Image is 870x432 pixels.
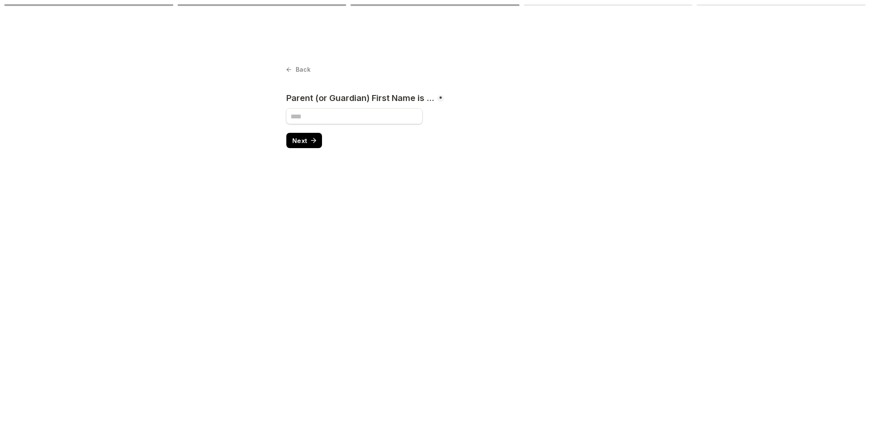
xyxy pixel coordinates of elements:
[286,64,311,76] button: Back
[286,133,322,148] button: Next
[286,109,422,124] input: Parent (or Guardian) First Name is ...
[286,93,436,104] h3: Parent (or Guardian) First Name is ...
[292,137,307,144] span: Next
[296,67,311,73] span: Back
